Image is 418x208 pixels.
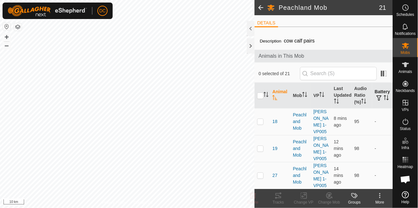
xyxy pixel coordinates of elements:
button: Reset Map [3,23,10,30]
span: Mobs [401,51,410,55]
span: VPs [402,108,409,112]
label: Description [260,39,281,43]
a: Privacy Policy [102,200,126,205]
span: 19 [272,145,277,152]
p-sorticon: Activate to sort [302,93,307,98]
div: Open chat [396,170,415,189]
img: Gallagher Logo [8,5,87,16]
th: Last Updated [331,83,352,108]
span: 95 [354,119,359,124]
span: 0 selected of 21 [258,70,300,77]
td: - [372,108,393,135]
button: + [3,33,10,41]
span: 29 Sept 2025, 2:33 pm [334,166,343,185]
span: 27 [272,172,277,179]
a: [PERSON_NAME] 1-VP005 [313,136,328,161]
td: - [372,135,393,162]
div: Change Mob [316,199,342,205]
th: Audio Ratio (%) [352,83,372,108]
button: Map Layers [14,23,22,31]
span: Neckbands [396,89,415,93]
span: 98 [354,146,359,151]
span: Notifications [395,32,416,36]
div: Peachland Mob [293,166,308,185]
span: cow calf pairs [281,36,317,46]
span: 21 [379,3,386,12]
span: Animals in This Mob [258,52,389,60]
p-sorticon: Activate to sort [384,96,389,101]
span: Schedules [396,13,414,16]
div: Peachland Mob [293,139,308,159]
li: DETAILS [255,20,278,27]
span: 18 [272,118,277,125]
th: VP [311,83,331,108]
span: 29 Sept 2025, 2:40 pm [334,116,347,127]
th: Mob [290,83,311,108]
button: – [3,42,10,49]
span: Help [401,200,409,204]
p-sorticon: Activate to sort [319,93,324,98]
span: Infra [401,146,409,150]
a: [PERSON_NAME] 1-VP005 [313,163,328,188]
span: 29 Sept 2025, 2:36 pm [334,139,343,158]
p-sorticon: Activate to sort [272,96,277,101]
p-sorticon: Activate to sort [361,100,366,105]
span: Heatmap [398,165,413,169]
th: Animal [270,83,290,108]
div: Peachland Mob [293,112,308,132]
span: Status [400,127,411,131]
h2: Peachland Mob [279,4,379,11]
div: Tracks [266,199,291,205]
a: Contact Us [134,200,152,205]
span: DC [99,8,106,14]
span: Animals [399,70,412,74]
a: Help [393,189,418,206]
a: [PERSON_NAME] 1-VP005 [313,109,328,134]
div: More [367,199,393,205]
th: Battery [372,83,393,108]
p-sorticon: Activate to sort [263,93,269,98]
span: 98 [354,173,359,178]
div: Groups [342,199,367,205]
input: Search (S) [300,67,377,80]
td: - [372,162,393,189]
p-sorticon: Activate to sort [334,100,339,105]
div: Change VP [291,199,316,205]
